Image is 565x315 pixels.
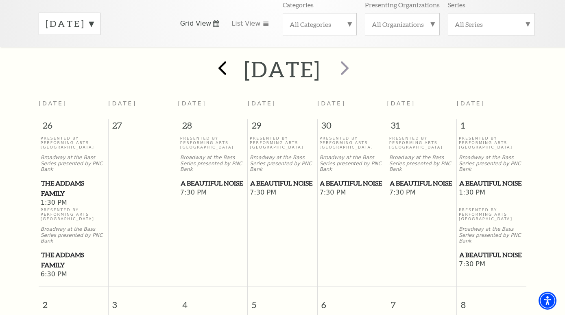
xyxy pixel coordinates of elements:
span: A Beautiful Noise [320,178,384,188]
span: [DATE] [108,100,137,107]
span: 7:30 PM [389,188,455,197]
span: [DATE] [248,100,276,107]
a: A Beautiful Noise [459,250,524,260]
label: [DATE] [46,17,94,30]
span: [DATE] [387,100,415,107]
label: All Categories [290,20,350,28]
a: A Beautiful Noise [250,178,315,188]
p: Broadway at the Bass Series presented by PNC Bank [459,155,524,173]
span: 7 [387,287,456,315]
p: Broadway at the Bass Series presented by PNC Bank [41,155,106,173]
p: Presented By Performing Arts [GEOGRAPHIC_DATA] [389,136,455,150]
span: List View [231,19,260,28]
a: A Beautiful Noise [389,178,455,188]
p: Presented By Performing Arts [GEOGRAPHIC_DATA] [459,208,524,221]
span: 1:30 PM [459,188,524,197]
a: A Beautiful Noise [459,178,524,188]
span: 7:30 PM [180,188,246,197]
span: 5 [248,287,317,315]
button: next [329,55,358,84]
p: Presenting Organizations [365,0,440,9]
p: Presented By Performing Arts [GEOGRAPHIC_DATA] [180,136,246,150]
span: 31 [387,119,456,136]
p: Broadway at the Bass Series presented by PNC Bank [459,226,524,244]
h2: [DATE] [244,56,321,82]
a: The Addams Family [41,178,106,198]
p: Presented By Performing Arts [GEOGRAPHIC_DATA] [319,136,385,150]
span: [DATE] [457,100,485,107]
p: Presented By Performing Arts [GEOGRAPHIC_DATA] [41,136,106,150]
span: 1 [457,119,526,136]
span: [DATE] [39,100,67,107]
div: Accessibility Menu [539,292,556,310]
p: Broadway at the Bass Series presented by PNC Bank [250,155,315,173]
p: Presented By Performing Arts [GEOGRAPHIC_DATA] [250,136,315,150]
span: 6:30 PM [41,270,106,279]
span: Grid View [180,19,212,28]
a: A Beautiful Noise [180,178,246,188]
a: The Addams Family [41,250,106,270]
span: 3 [109,287,178,315]
span: 4 [178,287,247,315]
span: 7:30 PM [459,260,524,269]
p: Broadway at the Bass Series presented by PNC Bank [389,155,455,173]
span: 27 [109,119,178,136]
p: Broadway at the Bass Series presented by PNC Bank [41,226,106,244]
p: Series [448,0,465,9]
span: [DATE] [317,100,346,107]
span: A Beautiful Noise [181,178,245,188]
label: All Organizations [372,20,433,28]
a: A Beautiful Noise [319,178,385,188]
span: 26 [39,119,108,136]
p: Broadway at the Bass Series presented by PNC Bank [319,155,385,173]
p: Presented By Performing Arts [GEOGRAPHIC_DATA] [41,208,106,221]
p: Presented By Performing Arts [GEOGRAPHIC_DATA] [459,136,524,150]
span: 29 [248,119,317,136]
p: Broadway at the Bass Series presented by PNC Bank [180,155,246,173]
span: [DATE] [178,100,207,107]
p: Categories [283,0,314,9]
label: All Series [455,20,528,28]
span: 2 [39,287,108,315]
span: 7:30 PM [250,188,315,197]
span: 1:30 PM [41,199,106,208]
span: 28 [178,119,247,136]
span: 30 [318,119,387,136]
span: 7:30 PM [319,188,385,197]
span: 6 [318,287,387,315]
span: A Beautiful Noise [390,178,454,188]
button: prev [207,55,236,84]
span: 8 [457,287,526,315]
